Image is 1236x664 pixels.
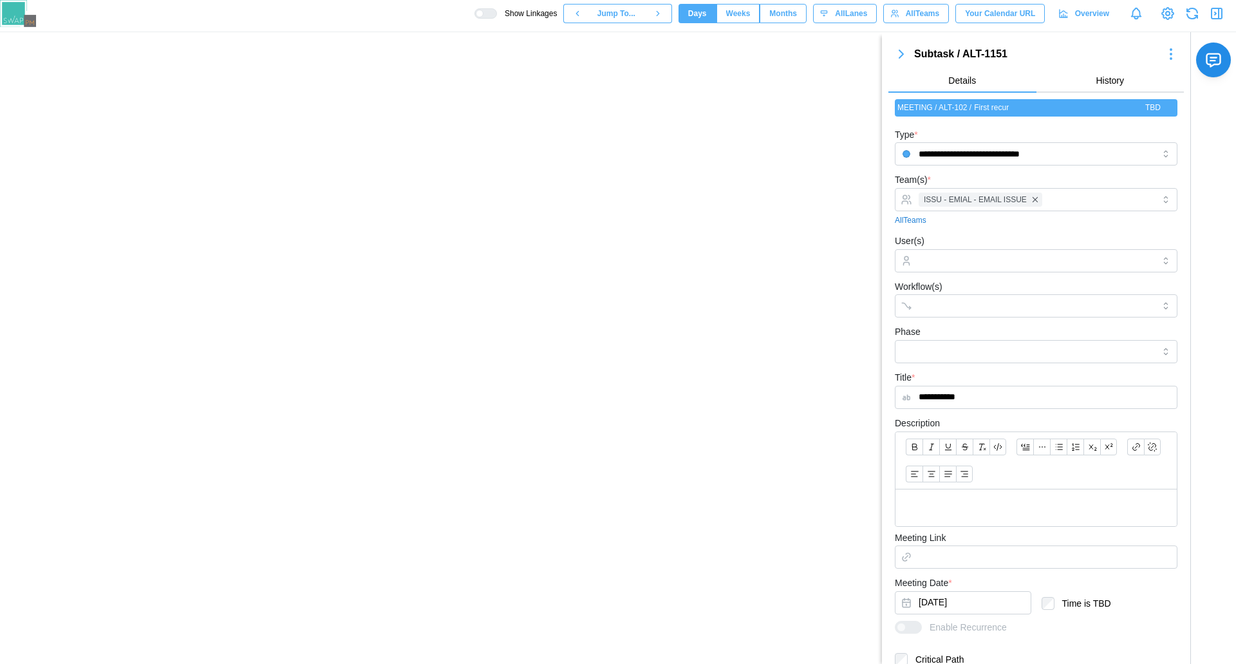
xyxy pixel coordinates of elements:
[948,76,976,85] span: Details
[1016,439,1033,455] button: Blockquote
[1054,597,1111,610] label: Time is TBD
[688,5,707,23] span: Days
[1125,3,1147,24] a: Notifications
[1075,5,1109,23] span: Overview
[1183,5,1201,23] button: Refresh Grid
[906,466,922,482] button: Align text: left
[1159,5,1177,23] a: View Project
[769,5,797,23] span: Months
[939,466,956,482] button: Align text: justify
[1067,439,1083,455] button: Ordered list
[1100,439,1117,455] button: Superscript
[895,417,940,431] label: Description
[922,621,1007,634] span: Enable Recurrence
[973,439,989,455] button: Clear formatting
[924,194,1027,206] span: ISSU - EMIAL - EMAIL ISSUE
[922,439,939,455] button: Italic
[922,466,939,482] button: Align text: center
[1127,439,1144,455] button: Link
[914,46,1158,62] div: Subtask / ALT-1151
[1096,76,1124,85] span: History
[1083,439,1100,455] button: Subscript
[895,576,952,591] label: Meeting Date
[1050,439,1067,455] button: Bullet list
[895,531,946,545] label: Meeting Link
[895,128,918,142] label: Type
[895,325,921,339] label: Phase
[895,280,942,294] label: Workflow(s)
[597,5,635,23] span: Jump To...
[956,439,973,455] button: Strikethrough
[939,439,956,455] button: Underline
[895,234,924,249] label: User(s)
[1145,102,1161,114] div: TBD
[895,173,931,187] label: Team(s)
[906,439,922,455] button: Bold
[965,5,1035,23] span: Your Calendar URL
[497,8,557,19] span: Show Linkages
[897,102,971,114] div: MEETING / ALT-102 /
[1033,439,1050,455] button: Horizontal line
[1144,439,1161,455] button: Remove link
[835,5,867,23] span: All Lanes
[906,5,939,23] span: All Teams
[989,439,1006,455] button: Code
[726,5,751,23] span: Weeks
[974,102,1143,114] div: First recur
[1208,5,1226,23] button: Close Drawer
[895,371,915,385] label: Title
[895,591,1031,614] button: Aug 28, 2025
[956,466,973,482] button: Align text: right
[895,214,926,227] a: All Teams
